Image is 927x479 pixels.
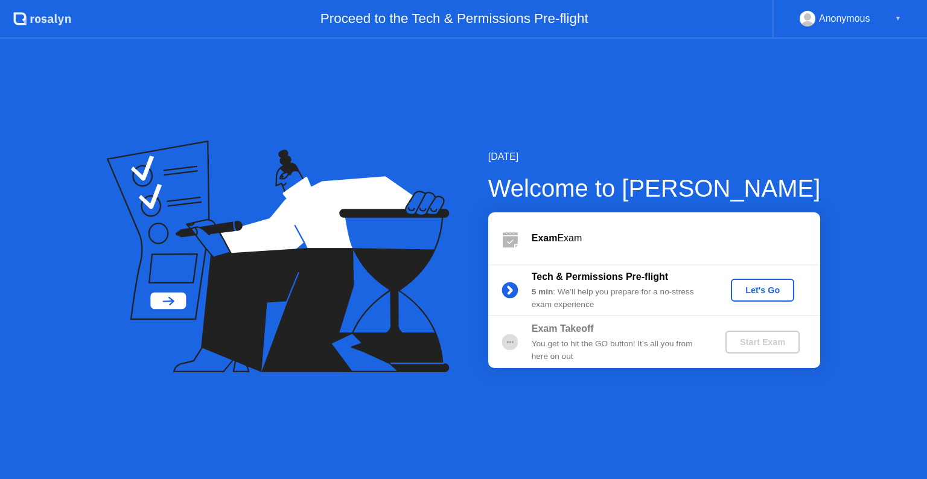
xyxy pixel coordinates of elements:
[488,170,821,206] div: Welcome to [PERSON_NAME]
[736,285,789,295] div: Let's Go
[488,150,821,164] div: [DATE]
[532,271,668,282] b: Tech & Permissions Pre-flight
[532,233,558,243] b: Exam
[731,279,794,302] button: Let's Go
[725,331,800,354] button: Start Exam
[895,11,901,27] div: ▼
[532,338,706,363] div: You get to hit the GO button! It’s all you from here on out
[532,287,553,296] b: 5 min
[730,337,795,347] div: Start Exam
[532,323,594,334] b: Exam Takeoff
[532,286,706,311] div: : We’ll help you prepare for a no-stress exam experience
[819,11,870,27] div: Anonymous
[532,231,820,246] div: Exam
